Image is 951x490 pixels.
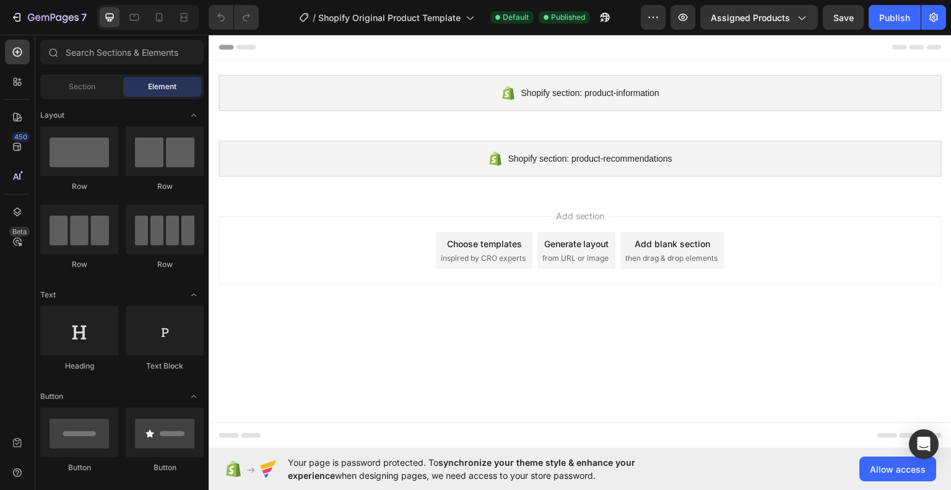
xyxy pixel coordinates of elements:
[823,5,864,30] button: Save
[184,387,204,406] span: Toggle open
[148,81,176,92] span: Element
[40,110,64,121] span: Layout
[40,462,118,473] div: Button
[426,203,502,216] div: Add blank section
[299,116,463,131] span: Shopify section: product-recommendations
[334,218,400,229] span: from URL or image
[879,11,910,24] div: Publish
[318,11,461,24] span: Shopify Original Product Template
[503,12,529,23] span: Default
[870,463,926,476] span: Allow access
[184,105,204,125] span: Toggle open
[342,175,401,188] span: Add section
[40,259,118,270] div: Row
[288,456,684,482] span: Your page is password protected. To when designing pages, we need access to your store password.
[909,429,939,459] div: Open Intercom Messenger
[126,462,204,473] div: Button
[40,181,118,192] div: Row
[859,457,936,481] button: Allow access
[417,218,509,229] span: then drag & drop elements
[69,81,95,92] span: Section
[209,5,259,30] div: Undo/Redo
[313,11,316,24] span: /
[336,203,401,216] div: Generate layout
[184,285,204,305] span: Toggle open
[700,5,818,30] button: Assigned Products
[551,12,585,23] span: Published
[40,289,56,300] span: Text
[12,132,30,142] div: 450
[869,5,921,30] button: Publish
[833,12,854,23] span: Save
[9,227,30,237] div: Beta
[126,259,204,270] div: Row
[40,40,204,64] input: Search Sections & Elements
[81,10,87,25] p: 7
[5,5,92,30] button: 7
[40,361,118,372] div: Heading
[288,457,635,481] span: synchronize your theme style & enhance your experience
[711,11,790,24] span: Assigned Products
[238,203,313,216] div: Choose templates
[312,51,450,66] span: Shopify section: product-information
[209,35,951,448] iframe: Design area
[232,218,317,229] span: inspired by CRO experts
[40,391,63,402] span: Button
[126,181,204,192] div: Row
[126,361,204,372] div: Text Block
